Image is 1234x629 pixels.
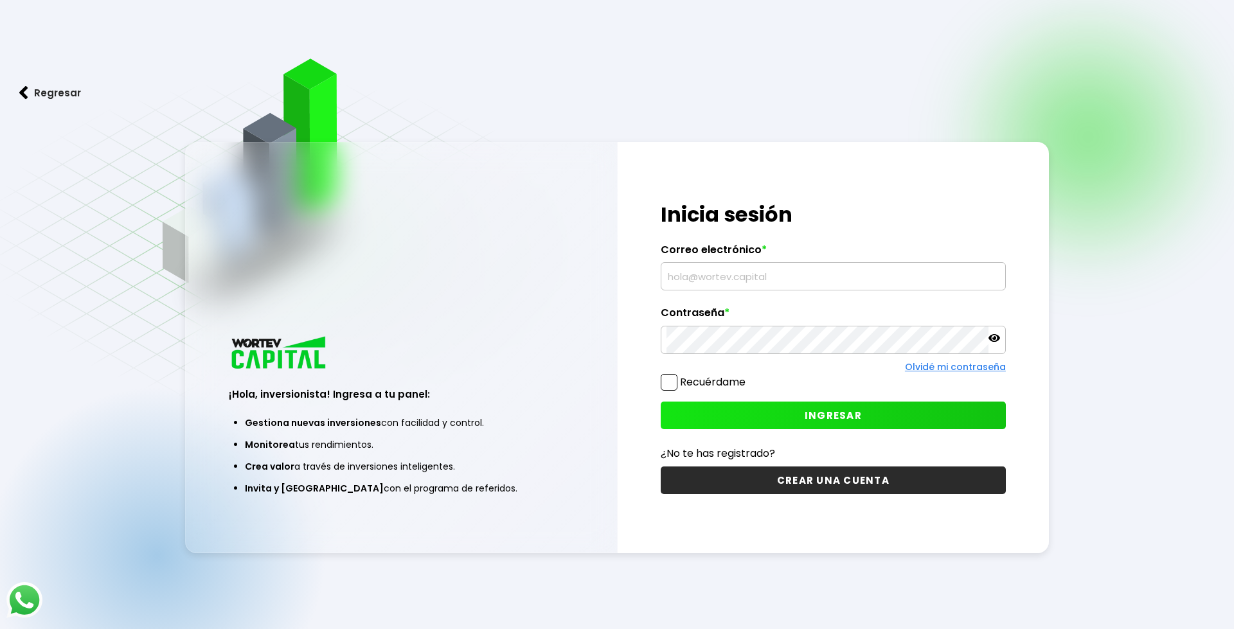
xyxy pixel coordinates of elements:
[661,402,1006,429] button: INGRESAR
[661,466,1006,494] button: CREAR UNA CUENTA
[6,582,42,618] img: logos_whatsapp-icon.242b2217.svg
[19,86,28,100] img: flecha izquierda
[245,438,295,451] span: Monitorea
[245,412,558,434] li: con facilidad y control.
[245,477,558,499] li: con el programa de referidos.
[245,456,558,477] li: a través de inversiones inteligentes.
[229,335,330,373] img: logo_wortev_capital
[661,199,1006,230] h1: Inicia sesión
[245,460,294,473] span: Crea valor
[229,387,574,402] h3: ¡Hola, inversionista! Ingresa a tu panel:
[661,244,1006,263] label: Correo electrónico
[680,375,746,389] label: Recuérdame
[245,416,381,429] span: Gestiona nuevas inversiones
[661,306,1006,326] label: Contraseña
[245,482,384,495] span: Invita y [GEOGRAPHIC_DATA]
[666,263,1000,290] input: hola@wortev.capital
[805,409,862,422] span: INGRESAR
[661,445,1006,494] a: ¿No te has registrado?CREAR UNA CUENTA
[661,445,1006,461] p: ¿No te has registrado?
[905,360,1006,373] a: Olvidé mi contraseña
[245,434,558,456] li: tus rendimientos.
